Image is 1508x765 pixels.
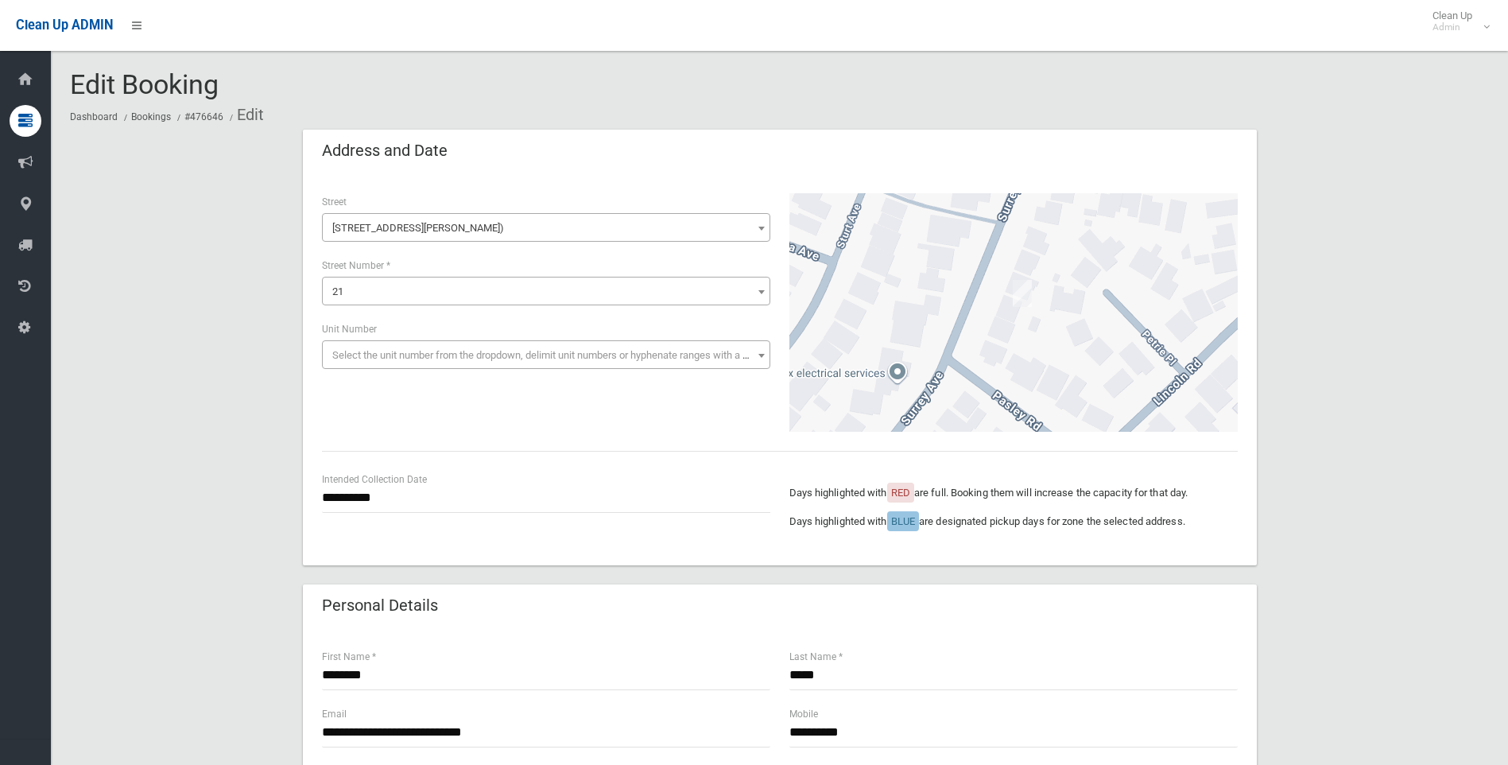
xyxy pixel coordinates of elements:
[131,111,171,122] a: Bookings
[789,512,1238,531] p: Days highlighted with are designated pickup days for zone the selected address.
[1425,10,1488,33] span: Clean Up
[789,483,1238,503] p: Days highlighted with are full. Booking them will increase the capacity for that day.
[332,285,343,297] span: 21
[226,100,264,130] li: Edit
[1013,280,1032,307] div: 21 Surrey Avenue, GEORGES HALL NSW 2198
[16,17,113,33] span: Clean Up ADMIN
[891,487,910,499] span: RED
[1432,21,1472,33] small: Admin
[303,135,467,166] header: Address and Date
[184,111,223,122] a: #476646
[332,349,777,361] span: Select the unit number from the dropdown, delimit unit numbers or hyphenate ranges with a comma
[322,213,770,242] span: Surrey Avenue (GEORGES HALL 2198)
[322,277,770,305] span: 21
[303,590,457,621] header: Personal Details
[326,281,766,303] span: 21
[326,217,766,239] span: Surrey Avenue (GEORGES HALL 2198)
[891,515,915,527] span: BLUE
[70,68,219,100] span: Edit Booking
[70,111,118,122] a: Dashboard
